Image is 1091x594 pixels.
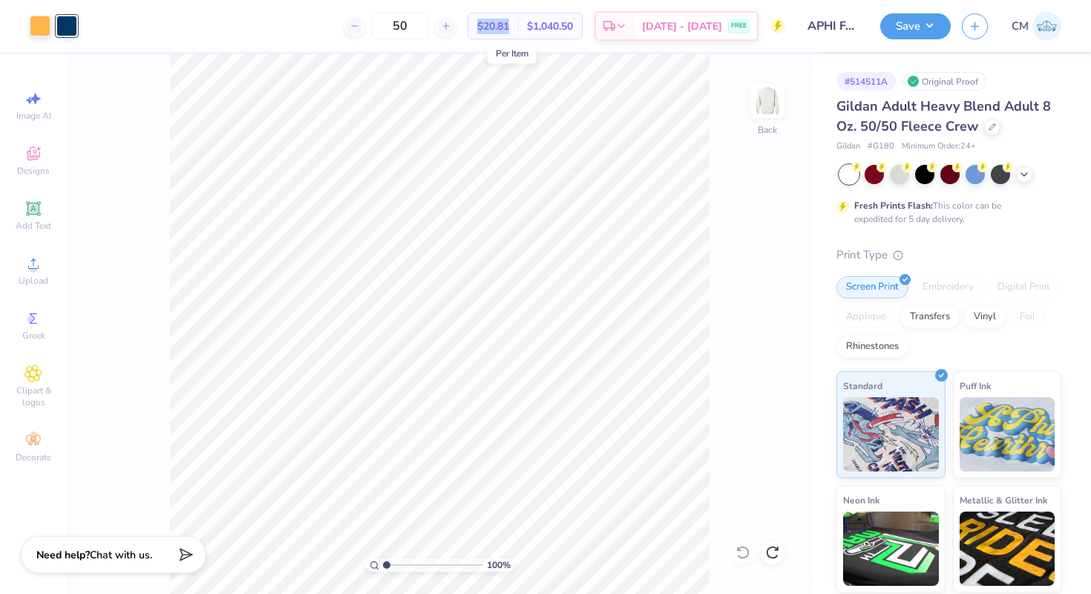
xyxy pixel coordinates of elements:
[988,276,1060,298] div: Digital Print
[731,21,747,31] span: FREE
[854,199,1037,226] div: This color can be expedited for 5 day delivery.
[477,19,509,34] span: $20.81
[19,275,48,287] span: Upload
[16,451,51,463] span: Decorate
[7,385,59,408] span: Clipart & logos
[960,397,1055,471] img: Puff Ink
[913,276,983,298] div: Embroidery
[960,512,1055,586] img: Metallic & Glitter Ink
[843,378,882,394] span: Standard
[753,86,782,116] img: Back
[488,43,537,64] div: Per Item
[796,11,869,41] input: Untitled Design
[487,558,511,572] span: 100 %
[836,140,860,153] span: Gildan
[960,378,991,394] span: Puff Ink
[527,19,573,34] span: $1,040.50
[964,306,1006,328] div: Vinyl
[836,276,908,298] div: Screen Print
[868,140,894,153] span: # G180
[900,306,960,328] div: Transfers
[36,548,90,562] strong: Need help?
[843,512,939,586] img: Neon Ink
[836,336,908,358] div: Rhinestones
[843,397,939,471] img: Standard
[16,110,51,122] span: Image AI
[836,306,896,328] div: Applique
[90,548,152,562] span: Chat with us.
[16,220,51,232] span: Add Text
[1012,12,1061,41] a: CM
[836,247,1061,264] div: Print Type
[960,492,1047,508] span: Metallic & Glitter Ink
[880,13,951,39] button: Save
[642,19,722,34] span: [DATE] - [DATE]
[1010,306,1045,328] div: Foil
[22,330,45,342] span: Greek
[371,13,429,39] input: – –
[903,72,986,91] div: Original Proof
[17,165,50,177] span: Designs
[854,200,933,212] strong: Fresh Prints Flash:
[1012,18,1029,35] span: CM
[836,72,896,91] div: # 514511A
[843,492,879,508] span: Neon Ink
[758,123,777,137] div: Back
[902,140,976,153] span: Minimum Order: 24 +
[836,97,1051,135] span: Gildan Adult Heavy Blend Adult 8 Oz. 50/50 Fleece Crew
[1032,12,1061,41] img: Claire Miller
